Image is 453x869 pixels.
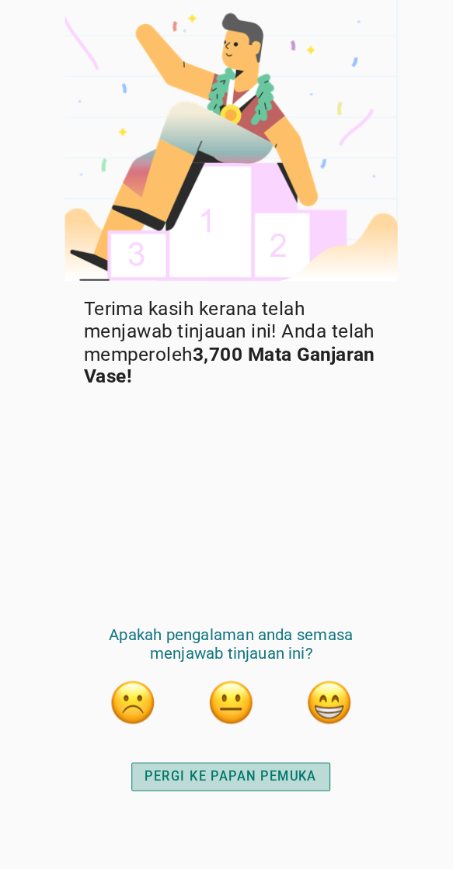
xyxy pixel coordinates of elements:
div: Apakah pengalaman anda semasa menjawab tinjauan ini? [82,613,371,666]
div: PERGI KE PAPAN PEMUKA [142,753,311,771]
strong: 3,700 Mata Ganjaran Vase! [82,337,368,381]
button: PERGI KE PAPAN PEMUKA [129,748,324,776]
span: Anda telah memperoleh [82,314,368,381]
span: Terima kasih kerana telah menjawab tinjauan ini! [82,292,299,336]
